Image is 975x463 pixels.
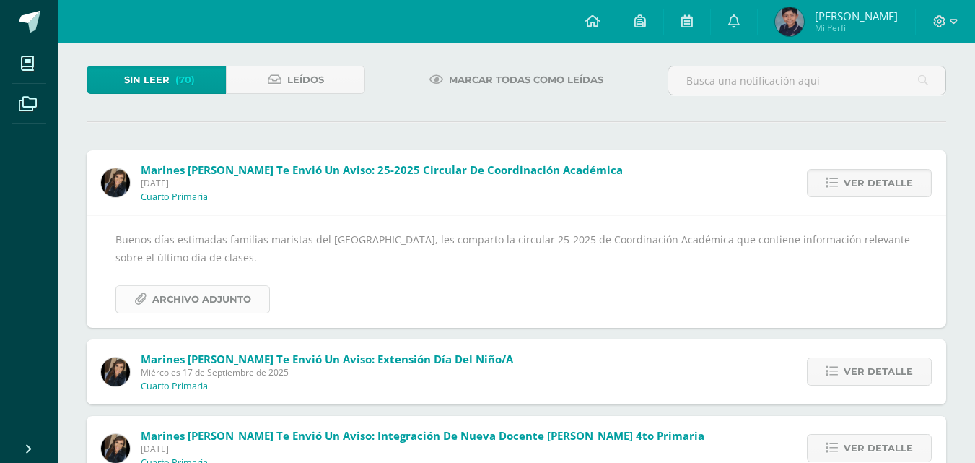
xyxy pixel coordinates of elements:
[775,7,804,36] img: 30ef7119905c465bbe5ee22629ef310a.png
[141,443,704,455] span: [DATE]
[141,352,513,366] span: Marines [PERSON_NAME] te envió un aviso: Extensión día del niño/a
[668,66,945,95] input: Busca una notificación aquí
[175,66,195,93] span: (70)
[141,366,513,378] span: Miércoles 17 de Septiembre de 2025
[815,22,898,34] span: Mi Perfil
[141,163,623,177] span: Marines [PERSON_NAME] te envió un aviso: 25-2025 Circular de Coordinación Académica
[101,434,130,463] img: 6f99ca85ee158e1ea464f4dd0b53ae36.png
[411,66,621,94] a: Marcar todas como leídas
[87,66,226,94] a: Sin leer(70)
[124,66,170,93] span: Sin leer
[141,177,623,189] span: [DATE]
[115,230,917,313] div: Buenos días estimadas familias maristas del [GEOGRAPHIC_DATA], les comparto la circular 25-2025 d...
[101,168,130,197] img: 6f99ca85ee158e1ea464f4dd0b53ae36.png
[141,191,208,203] p: Cuarto Primaria
[115,285,270,313] a: Archivo Adjunto
[141,381,208,392] p: Cuarto Primaria
[844,435,913,462] span: Ver detalle
[449,66,603,93] span: Marcar todas como leídas
[141,428,704,443] span: Marines [PERSON_NAME] te envió un aviso: Integración de nueva docente [PERSON_NAME] 4to primaria
[101,358,130,386] img: 6f99ca85ee158e1ea464f4dd0b53ae36.png
[844,170,913,196] span: Ver detalle
[815,9,898,23] span: [PERSON_NAME]
[152,286,251,313] span: Archivo Adjunto
[287,66,324,93] span: Leídos
[844,358,913,385] span: Ver detalle
[226,66,365,94] a: Leídos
